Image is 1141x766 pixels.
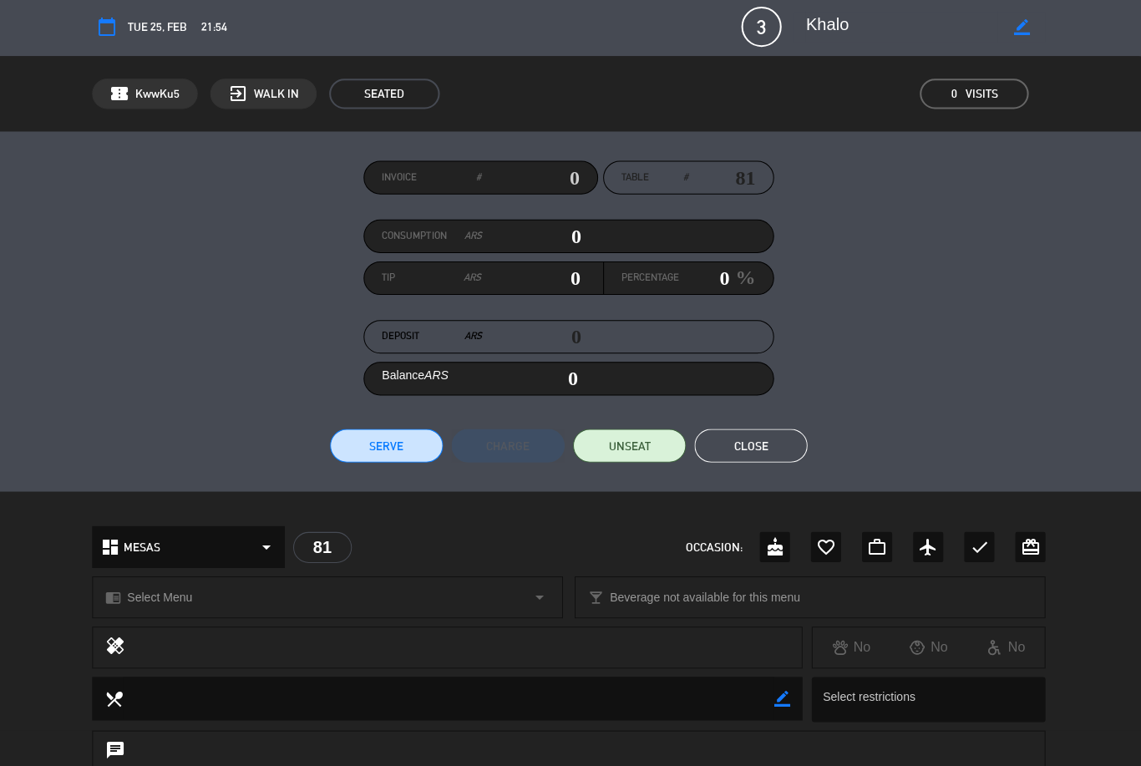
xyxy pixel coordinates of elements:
span: WALK IN [256,87,302,106]
span: Table [623,171,651,188]
label: Percentage [623,271,681,288]
div: No [814,637,890,659]
i: exit_to_app [231,86,251,106]
span: SEATED [332,81,442,111]
i: border_color [775,692,791,708]
label: Consumption [384,230,484,246]
span: OCCASION: [687,539,743,558]
input: number [690,167,757,192]
span: Beverage not available for this menu [611,589,801,608]
span: 3 [743,9,783,49]
button: Charge [454,430,566,464]
button: UNSEAT [575,430,687,464]
i: chrome_reader_mode [109,591,124,606]
i: work_outline [868,538,888,558]
em: ARS [466,230,484,246]
div: No [968,637,1045,659]
label: Balance [384,368,450,387]
div: No [891,637,968,659]
i: check [970,538,990,558]
div: 81 [296,533,354,564]
input: 0 [483,167,581,192]
span: confirmation_number [113,86,133,106]
i: airplanemode_active [919,538,939,558]
i: arrow_drop_down [531,588,551,608]
em: # [478,171,483,188]
label: Deposit [384,330,484,347]
label: Tip [384,271,484,288]
input: 0 [484,226,583,251]
input: 0 [681,267,731,292]
em: Visits [966,87,998,106]
em: % [731,263,757,296]
em: ARS [427,370,451,383]
i: local_bar [590,591,606,606]
label: Invoice [384,171,483,188]
i: border_color [1014,22,1030,38]
i: arrow_drop_down [259,538,279,558]
button: Close [696,430,809,464]
span: UNSEAT [610,439,652,456]
em: # [685,171,690,188]
i: card_giftcard [1021,538,1041,558]
i: dashboard [104,538,124,558]
button: Serve [332,430,445,464]
span: 21:54 [204,20,230,39]
i: local_dining [108,690,126,708]
i: favorite_border [817,538,837,558]
em: ARS [465,271,483,288]
span: KwwKu5 [139,87,183,106]
span: Tue 25, Feb [131,20,190,39]
i: healing [109,637,129,660]
span: MESAS [126,539,163,558]
i: cake [766,538,786,558]
span: 0 [951,87,957,106]
i: chat [109,740,129,763]
span: Select Menu [130,589,195,608]
input: 0 [483,267,582,292]
i: calendar_today [100,19,120,39]
em: ARS [466,330,484,347]
button: calendar_today [95,14,125,44]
